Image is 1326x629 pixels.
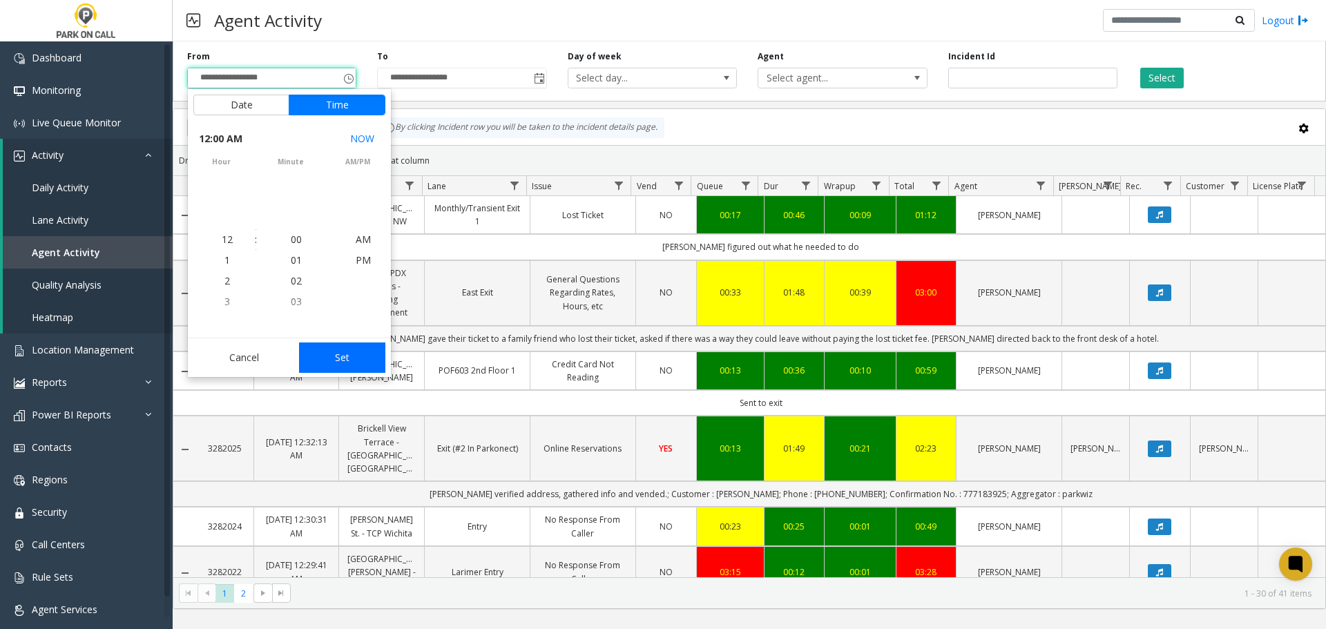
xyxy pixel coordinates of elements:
[705,520,756,533] div: 00:23
[291,233,302,246] span: 00
[1140,68,1184,88] button: Select
[773,520,816,533] a: 00:25
[173,176,1325,577] div: Data table
[14,410,25,421] img: 'icon'
[965,520,1053,533] a: [PERSON_NAME]
[224,295,230,308] span: 3
[1298,13,1309,28] img: logout
[196,234,1325,260] td: [PERSON_NAME] figured out what he needed to do
[773,364,816,377] div: 00:36
[299,342,386,373] button: Set
[14,605,25,616] img: 'icon'
[644,565,688,579] a: NO
[187,50,210,63] label: From
[3,139,173,171] a: Activity
[905,364,948,377] a: 00:59
[705,286,756,299] a: 00:33
[1226,176,1245,195] a: Customer Filter Menu
[705,565,756,579] a: 03:15
[3,204,173,236] a: Lane Activity
[262,513,331,539] a: [DATE] 12:30:31 AM
[1262,13,1309,28] a: Logout
[705,209,756,222] a: 00:17
[193,95,289,115] button: Date tab
[773,209,816,222] a: 00:46
[173,366,196,377] a: Collapse Details
[1059,180,1122,192] span: [PERSON_NAME]
[32,538,85,551] span: Call Centers
[669,176,688,195] a: Vend Filter Menu
[347,552,416,592] a: [GEOGRAPHIC_DATA][PERSON_NAME] - [GEOGRAPHIC_DATA]
[905,520,948,533] a: 00:49
[833,286,887,299] a: 00:39
[705,442,756,455] a: 00:13
[905,565,948,579] div: 03:28
[32,278,102,291] span: Quality Analysis
[773,442,816,455] a: 01:49
[173,568,196,579] a: Collapse Details
[3,171,173,204] a: Daily Activity
[32,246,100,259] span: Agent Activity
[32,570,73,583] span: Rule Sets
[965,209,1053,222] a: [PERSON_NAME]
[433,286,521,299] a: East Exit
[234,584,253,603] span: Page 2
[14,118,25,129] img: 'icon'
[14,345,25,356] img: 'icon'
[14,53,25,64] img: 'icon'
[276,588,287,599] span: Go to the last page
[204,442,245,455] a: 3282025
[965,442,1053,455] a: [PERSON_NAME]
[32,148,64,162] span: Activity
[758,50,784,63] label: Agent
[32,408,111,421] span: Power BI Reports
[199,129,242,148] span: 12:00 AM
[255,233,257,246] div: :
[609,176,628,195] a: Issue Filter Menu
[253,583,272,603] span: Go to the next page
[188,157,255,167] span: hour
[965,565,1053,579] a: [PERSON_NAME]
[905,286,948,299] a: 03:00
[433,520,521,533] a: Entry
[833,442,887,455] div: 00:21
[215,584,234,603] span: Page 1
[505,176,523,195] a: Lane Filter Menu
[262,559,331,585] a: [DATE] 12:29:41 AM
[758,68,893,88] span: Select agent...
[345,126,380,151] button: Select now
[1186,180,1224,192] span: Customer
[833,209,887,222] a: 00:09
[539,513,627,539] a: No Response From Caller
[660,521,673,532] span: NO
[773,565,816,579] div: 00:12
[291,274,302,287] span: 02
[377,50,388,63] label: To
[433,202,521,228] a: Monthly/Transient Exit 1
[257,157,324,167] span: minute
[539,209,627,222] a: Lost Ticket
[224,253,230,267] span: 1
[705,364,756,377] a: 00:13
[32,343,134,356] span: Location Management
[637,180,657,192] span: Vend
[833,520,887,533] a: 00:01
[356,233,371,246] span: AM
[14,540,25,551] img: 'icon'
[568,50,622,63] label: Day of week
[173,210,196,221] a: Collapse Details
[1199,442,1249,455] a: [PERSON_NAME]
[3,301,173,333] a: Heatmap
[340,68,356,88] span: Toggle popup
[927,176,945,195] a: Total Filter Menu
[32,311,73,324] span: Heatmap
[644,442,688,455] a: YES
[824,180,856,192] span: Wrapup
